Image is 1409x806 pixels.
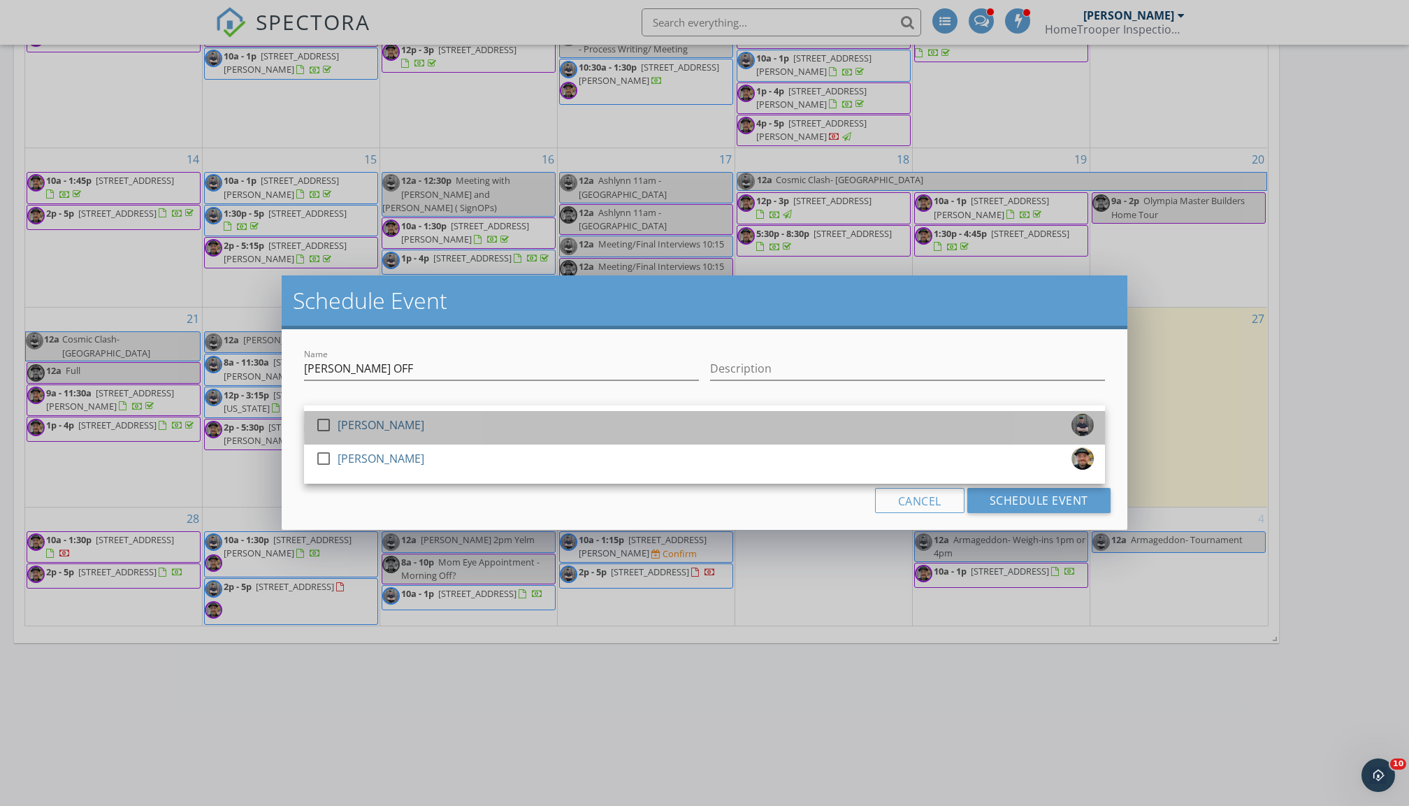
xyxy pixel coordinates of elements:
[293,287,1116,315] h2: Schedule Event
[338,447,424,470] div: [PERSON_NAME]
[1390,758,1406,770] span: 10
[1071,447,1094,470] img: screenshot_20250512_at_7.45.31pm.png
[1071,414,1094,436] img: img_0345.jpg
[1361,758,1395,792] iframe: Intercom live chat
[338,414,424,436] div: [PERSON_NAME]
[875,488,964,513] button: Cancel
[967,488,1111,513] button: Schedule Event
